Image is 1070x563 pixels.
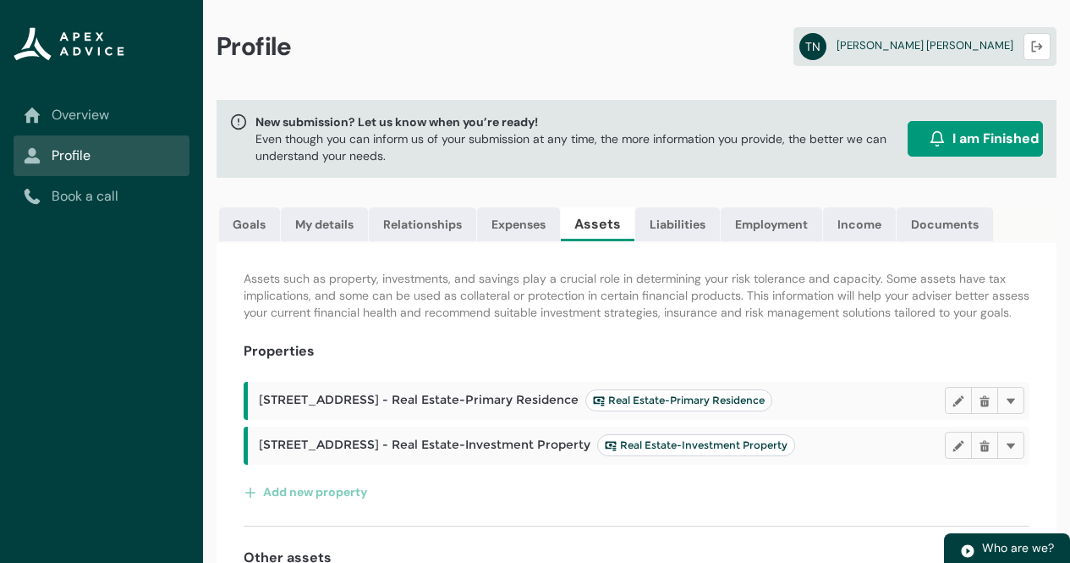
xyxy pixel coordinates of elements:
span: I am Finished [952,129,1039,149]
lightning-badge: Real Estate-Primary Residence [585,389,772,411]
button: Delete [971,387,998,414]
button: Delete [971,432,998,459]
a: Profile [24,146,179,166]
a: Income [823,207,896,241]
a: Expenses [477,207,560,241]
span: [STREET_ADDRESS] - Real Estate-Primary Residence [259,389,772,411]
span: Who are we? [982,540,1054,555]
a: Employment [721,207,822,241]
a: Overview [24,105,179,125]
abbr: TN [799,33,826,60]
nav: Sub page [14,95,189,217]
p: Even though you can inform us of your submission at any time, the more information you provide, t... [255,130,901,164]
span: [PERSON_NAME] [PERSON_NAME] [837,38,1013,52]
img: Apex Advice Group [14,27,124,61]
span: [STREET_ADDRESS] - Real Estate-Investment Property [259,434,795,456]
lightning-badge: Real Estate-Investment Property [597,434,795,456]
a: Book a call [24,186,179,207]
a: My details [281,207,368,241]
span: Real Estate-Investment Property [605,439,787,452]
button: Add new property [244,478,368,505]
img: play.svg [960,544,975,559]
button: Edit [945,432,972,459]
a: Goals [219,207,280,241]
a: Documents [897,207,993,241]
img: alarm.svg [929,130,946,147]
a: Relationships [369,207,476,241]
button: Logout [1023,33,1051,60]
h4: Properties [244,341,315,362]
p: Assets such as property, investments, and savings play a crucial role in determining your risk to... [244,270,1029,321]
a: TN[PERSON_NAME] [PERSON_NAME] [793,27,1056,66]
span: Real Estate-Primary Residence [593,394,765,407]
span: New submission? Let us know when you’re ready! [255,113,901,130]
button: More [997,387,1024,414]
a: Assets [561,207,634,241]
button: Edit [945,387,972,414]
button: I am Finished [908,121,1043,157]
button: More [997,432,1024,459]
a: Liabilities [635,207,720,241]
span: Profile [217,30,292,63]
